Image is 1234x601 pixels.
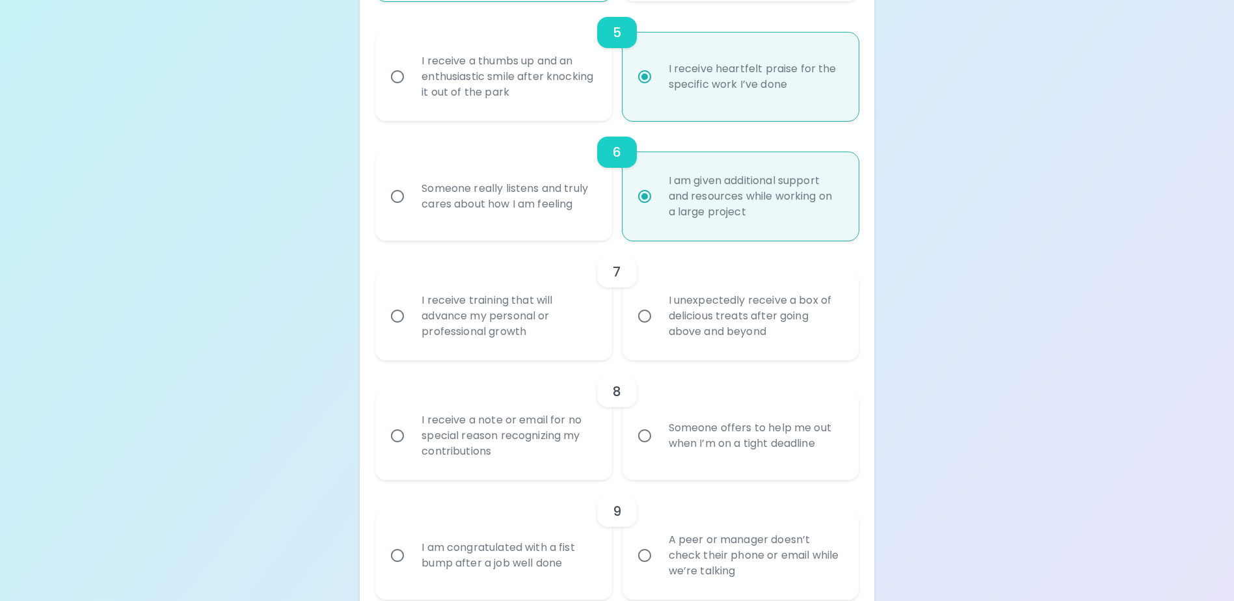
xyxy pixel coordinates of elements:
[411,397,604,475] div: I receive a note or email for no special reason recognizing my contributions
[658,277,852,355] div: I unexpectedly receive a box of delicious treats after going above and beyond
[613,261,621,282] h6: 7
[411,277,604,355] div: I receive training that will advance my personal or professional growth
[658,405,852,467] div: Someone offers to help me out when I’m on a tight deadline
[375,1,858,121] div: choice-group-check
[613,381,621,402] h6: 8
[375,241,858,360] div: choice-group-check
[613,501,621,522] h6: 9
[375,480,858,600] div: choice-group-check
[375,360,858,480] div: choice-group-check
[411,165,604,228] div: Someone really listens and truly cares about how I am feeling
[411,524,604,587] div: I am congratulated with a fist bump after a job well done
[658,46,852,108] div: I receive heartfelt praise for the specific work I’ve done
[613,22,621,43] h6: 5
[658,516,852,594] div: A peer or manager doesn’t check their phone or email while we’re talking
[411,38,604,116] div: I receive a thumbs up and an enthusiastic smile after knocking it out of the park
[613,142,621,163] h6: 6
[658,157,852,235] div: I am given additional support and resources while working on a large project
[375,121,858,241] div: choice-group-check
